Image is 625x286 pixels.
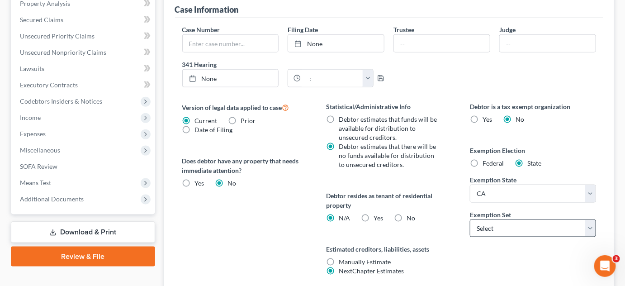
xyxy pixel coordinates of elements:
[20,195,84,203] span: Additional Documents
[499,25,516,34] label: Judge
[228,179,237,187] span: No
[195,126,233,133] span: Date of Filing
[175,4,239,15] div: Case Information
[516,115,524,123] span: No
[301,70,363,87] input: -- : --
[326,102,452,111] label: Statistical/Administrative Info
[13,12,155,28] a: Secured Claims
[178,60,389,69] label: 341 Hearing
[393,25,414,34] label: Trustee
[241,117,256,124] span: Prior
[20,97,102,105] span: Codebtors Insiders & Notices
[183,70,279,87] a: None
[470,210,511,219] label: Exemption Set
[288,35,384,52] a: None
[13,61,155,77] a: Lawsuits
[470,146,596,155] label: Exemption Election
[20,130,46,138] span: Expenses
[288,25,318,34] label: Filing Date
[613,255,620,262] span: 3
[374,214,383,222] span: Yes
[483,115,492,123] span: Yes
[470,102,596,111] label: Debtor is a tax exempt organization
[195,179,204,187] span: Yes
[183,35,279,52] input: Enter case number...
[11,222,155,243] a: Download & Print
[483,159,504,167] span: Federal
[339,115,437,141] span: Debtor estimates that funds will be available for distribution to unsecured creditors.
[20,48,106,56] span: Unsecured Nonpriority Claims
[20,16,63,24] span: Secured Claims
[500,35,596,52] input: --
[182,25,220,34] label: Case Number
[20,179,51,186] span: Means Test
[339,143,436,168] span: Debtor estimates that there will be no funds available for distribution to unsecured creditors.
[527,159,541,167] span: State
[470,175,516,185] label: Exemption State
[326,191,452,210] label: Debtor resides as tenant of residential property
[326,244,452,254] label: Estimated creditors, liabilities, assets
[339,258,391,266] span: Manually Estimate
[339,267,404,275] span: NextChapter Estimates
[20,146,60,154] span: Miscellaneous
[339,214,350,222] span: N/A
[13,77,155,93] a: Executory Contracts
[11,247,155,267] a: Review & File
[20,81,78,89] span: Executory Contracts
[13,44,155,61] a: Unsecured Nonpriority Claims
[13,28,155,44] a: Unsecured Priority Claims
[195,117,218,124] span: Current
[20,162,57,170] span: SOFA Review
[13,158,155,175] a: SOFA Review
[20,65,44,72] span: Lawsuits
[594,255,616,277] iframe: Intercom live chat
[20,32,95,40] span: Unsecured Priority Claims
[182,102,308,113] label: Version of legal data applied to case
[394,35,490,52] input: --
[20,114,41,121] span: Income
[182,156,308,175] label: Does debtor have any property that needs immediate attention?
[407,214,415,222] span: No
